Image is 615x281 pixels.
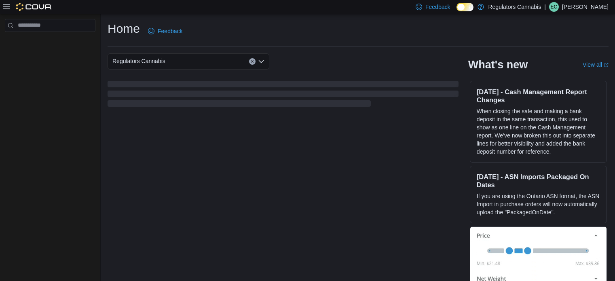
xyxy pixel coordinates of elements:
span: Feedback [425,3,450,11]
span: Loading [108,82,459,108]
button: Open list of options [258,58,264,65]
input: Dark Mode [456,3,473,11]
h2: What's new [468,58,528,71]
span: Feedback [158,27,182,35]
h3: [DATE] - Cash Management Report Changes [477,88,600,104]
svg: External link [604,63,609,68]
div: Erika Cote [549,2,559,12]
button: Clear input [249,58,256,65]
p: Regulators Cannabis [488,2,541,12]
span: EC [551,2,558,12]
p: If you are using the Ontario ASN format, the ASN Import in purchase orders will now automatically... [477,192,600,216]
nav: Complex example [5,34,95,53]
a: View allExternal link [583,61,609,68]
p: When closing the safe and making a bank deposit in the same transaction, this used to show as one... [477,107,600,156]
img: Cova [16,3,52,11]
h1: Home [108,21,140,37]
p: [PERSON_NAME] [562,2,609,12]
h3: [DATE] - ASN Imports Packaged On Dates [477,173,600,189]
a: Feedback [145,23,186,39]
span: Regulators Cannabis [112,56,165,66]
p: | [544,2,546,12]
